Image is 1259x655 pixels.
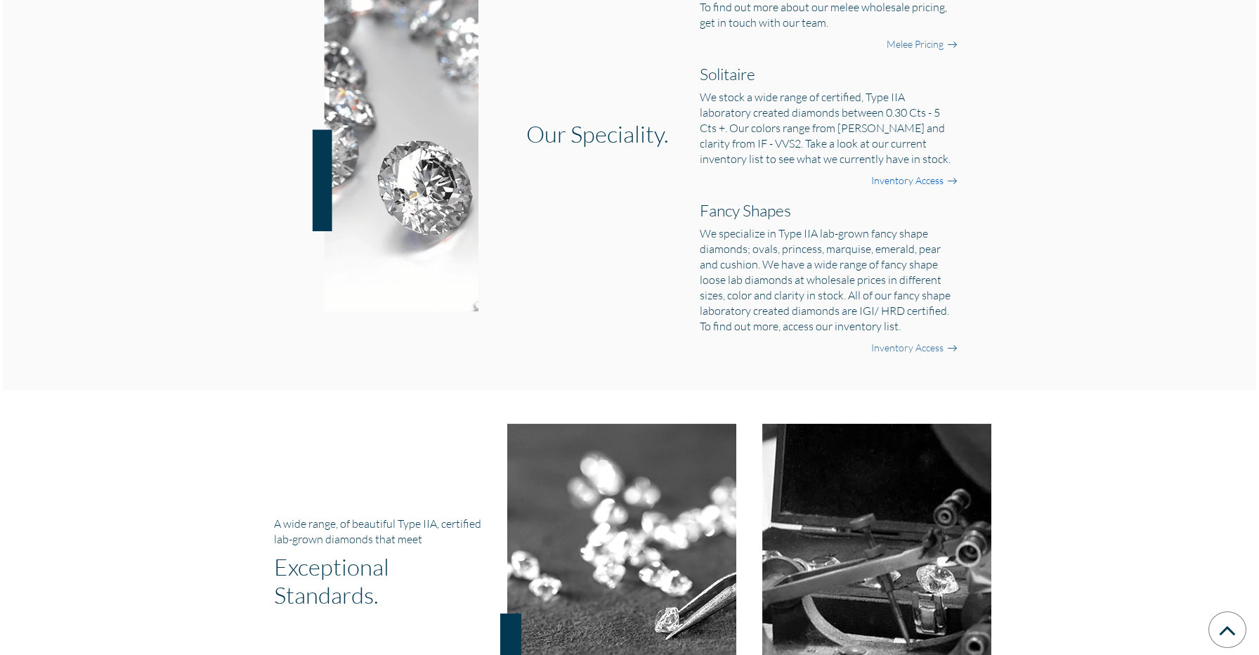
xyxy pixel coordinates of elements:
[946,39,958,51] img: right-arrow
[1189,585,1242,638] iframe: Drift Widget Chat Controller
[274,516,497,547] h5: A wide range, of beautiful Type IIA, certified lab-grown diamonds that meet
[700,200,958,220] h2: Fancy Shapes
[700,64,958,84] h2: Solitaire
[871,174,944,188] a: Inventory Access
[700,89,958,167] h5: We stock a wide range of certified, Type IIA laboratory created diamonds between 0.30 Cts - 5 Cts...
[946,176,958,187] img: right-arrow
[526,119,676,148] h1: Our Speciality.
[887,37,944,51] a: Melee Pricing
[871,341,944,355] a: Inventory Access
[700,226,958,334] h5: We specialize in Type IIA lab-grown fancy shape diamonds; ovals, princess, marquise, emerald, pea...
[970,439,1251,593] iframe: Drift Widget Chat Window
[946,343,958,354] img: right-arrow
[274,552,497,609] h1: Exceptional Standards.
